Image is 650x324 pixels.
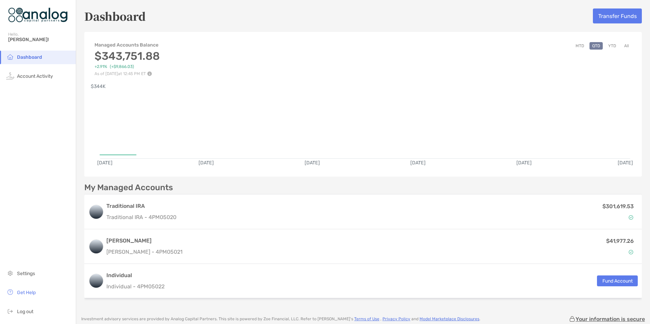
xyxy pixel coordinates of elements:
[629,215,633,220] img: Account Status icon
[17,73,53,79] span: Account Activity
[420,317,479,321] a: Model Marketplace Disclosures
[6,72,14,80] img: activity icon
[106,213,176,221] p: Traditional IRA - 4PM05020
[410,160,426,166] text: [DATE]
[95,71,160,76] p: As of [DATE] at 12:45 PM ET
[106,248,183,256] p: [PERSON_NAME] - 4PM05021
[593,8,642,23] button: Transfer Funds
[576,316,645,322] p: Your information is secure
[382,317,410,321] a: Privacy Policy
[6,288,14,296] img: get-help icon
[618,160,633,166] text: [DATE]
[95,64,107,69] span: +2.91%
[89,205,103,219] img: logo account
[106,271,165,280] h3: Individual
[17,309,33,314] span: Log out
[8,37,72,42] span: [PERSON_NAME]!
[6,269,14,277] img: settings icon
[89,274,103,288] img: logo account
[6,53,14,61] img: household icon
[605,42,619,50] button: YTD
[516,160,532,166] text: [DATE]
[354,317,379,321] a: Terms of Use
[199,160,214,166] text: [DATE]
[84,183,173,192] p: My Managed Accounts
[110,64,134,69] span: ( +$9,866.03 )
[629,250,633,254] img: Account Status icon
[17,271,35,276] span: Settings
[95,42,160,48] h4: Managed Accounts Balance
[89,240,103,253] img: logo account
[597,275,638,286] button: Fund Account
[106,282,165,291] p: Individual - 4PM05022
[95,50,160,62] h3: $343,751.88
[589,42,603,50] button: QTD
[6,307,14,315] img: logout icon
[84,8,146,24] h5: Dashboard
[305,160,320,166] text: [DATE]
[147,71,152,76] img: Performance Info
[17,54,42,60] span: Dashboard
[17,290,36,295] span: Get Help
[91,84,106,89] text: $344K
[106,202,176,210] h3: Traditional IRA
[97,160,113,166] text: [DATE]
[573,42,587,50] button: MTD
[621,42,632,50] button: All
[81,317,480,322] p: Investment advisory services are provided by Analog Capital Partners . This site is powered by Zo...
[106,237,183,245] h3: [PERSON_NAME]
[8,3,68,27] img: Zoe Logo
[606,237,634,245] p: $41,977.26
[602,202,634,211] p: $301,619.53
